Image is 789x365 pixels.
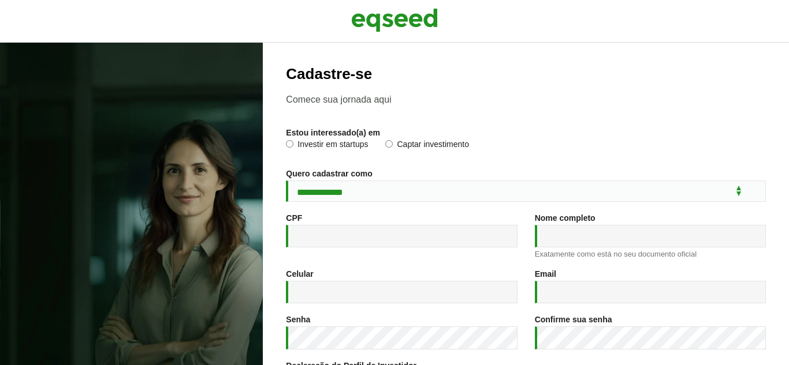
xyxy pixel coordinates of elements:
[385,140,469,152] label: Captar investimento
[535,214,596,222] label: Nome completo
[286,140,293,148] input: Investir em startups
[535,315,612,323] label: Confirme sua senha
[535,250,766,258] div: Exatamente como está no seu documento oficial
[286,315,310,323] label: Senha
[286,140,368,152] label: Investir em startups
[286,170,372,178] label: Quero cadastrar como
[535,270,556,278] label: Email
[286,214,302,222] label: CPF
[286,94,766,105] p: Comece sua jornada aqui
[286,129,380,137] label: Estou interessado(a) em
[286,270,313,278] label: Celular
[385,140,393,148] input: Captar investimento
[351,6,438,35] img: EqSeed Logo
[286,66,766,82] h2: Cadastre-se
